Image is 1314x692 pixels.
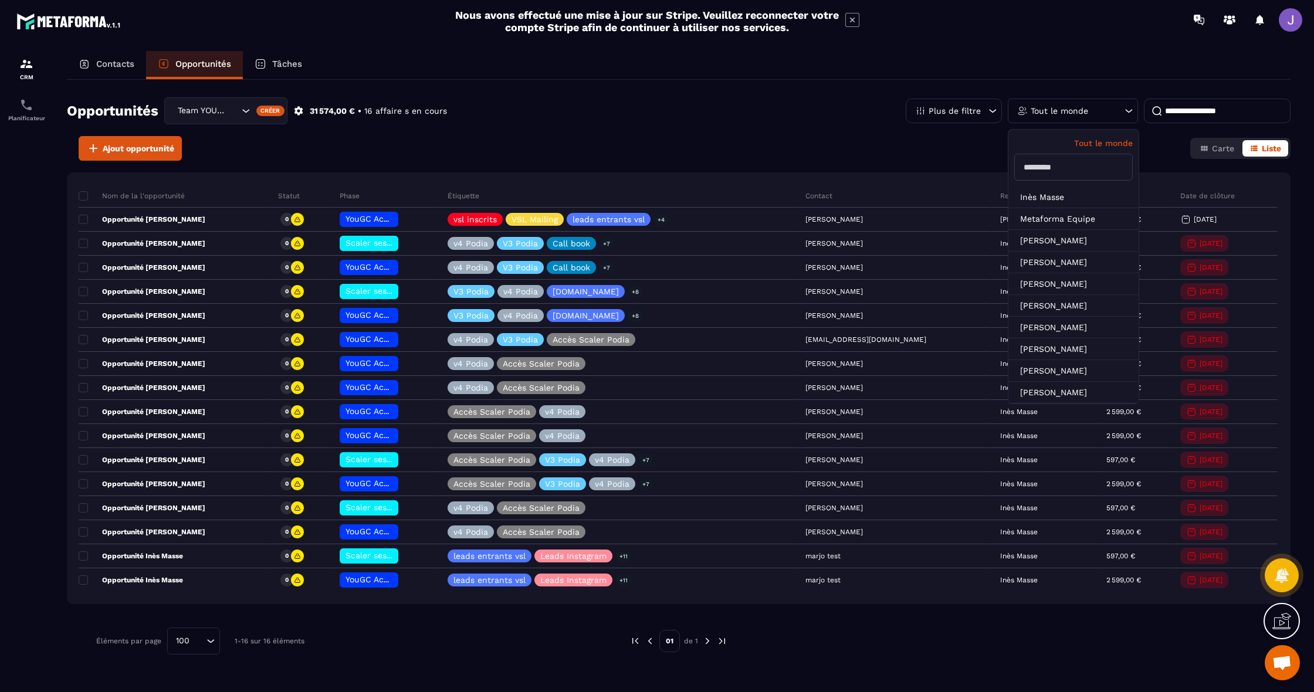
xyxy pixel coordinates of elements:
span: YouGC Academy [346,527,410,536]
p: Opportunité [PERSON_NAME] [79,215,205,224]
p: 0 [285,456,289,464]
p: Accès Scaler Podia [453,408,530,416]
p: [PERSON_NAME] [1000,215,1058,223]
p: Inès Masse [1000,239,1038,247]
p: Contact [805,191,832,201]
a: Tâches [243,51,314,79]
p: [DOMAIN_NAME] [553,311,619,320]
p: [DATE] [1200,384,1222,392]
a: Contacts [67,51,146,79]
p: Éléments par page [96,637,161,645]
p: [DATE] [1200,576,1222,584]
p: Inès Masse [1000,384,1038,392]
p: Phase [340,191,360,201]
div: Search for option [164,97,287,124]
li: [PERSON_NAME] [1008,252,1139,273]
p: [DOMAIN_NAME] [553,287,619,296]
p: V3 Podia [453,311,489,320]
p: +8 [628,286,643,298]
p: Inès Masse [1000,552,1038,560]
p: [DATE] [1200,311,1222,320]
p: 16 affaire s en cours [364,106,447,117]
p: 0 [285,335,289,344]
p: Responsable [1000,191,1044,201]
span: Scaler ses revenus [346,503,421,512]
img: logo [16,11,122,32]
p: Inès Masse [1000,335,1038,344]
p: Opportunité [PERSON_NAME] [79,311,205,320]
img: next [702,636,713,646]
p: Inès Masse [1000,311,1038,320]
span: YouGC Academy [346,406,410,416]
p: +7 [599,262,614,274]
li: [PERSON_NAME] [1008,338,1139,360]
a: formationformationCRM [3,48,50,89]
p: Inès Masse [1000,504,1038,512]
a: schedulerschedulerPlanificateur [3,89,50,130]
p: V3 Podia [545,456,580,464]
p: Planificateur [3,115,50,121]
p: 31 574,00 € [310,106,355,117]
p: Opportunité [PERSON_NAME] [79,479,205,489]
button: Carte [1193,140,1241,157]
p: +7 [638,454,653,466]
p: Opportunité [PERSON_NAME] [79,503,205,513]
p: Tout le monde [1014,138,1133,148]
p: leads entrants vsl [573,215,645,223]
p: v4 Podia [545,432,580,440]
p: v4 Podia [545,408,580,416]
p: [DATE] [1200,287,1222,296]
p: Opportunité [PERSON_NAME] [79,359,205,368]
p: Contacts [96,59,134,69]
p: leads entrants vsl [453,576,526,584]
p: de 1 [684,636,698,646]
p: 0 [285,432,289,440]
a: Ouvrir le chat [1265,645,1300,680]
p: 1-16 sur 16 éléments [235,637,304,645]
span: YouGC Academy [346,358,410,368]
p: [DATE] [1200,263,1222,272]
p: V3 Podia [503,263,538,272]
p: 0 [285,576,289,584]
h2: Nous avons effectué une mise à jour sur Stripe. Veuillez reconnecter votre compte Stripe afin de ... [455,9,839,33]
p: v4 Podia [453,335,488,344]
p: 0 [285,408,289,416]
span: Ajout opportunité [103,143,174,154]
p: Accès Scaler Podia [503,528,580,536]
p: 0 [285,359,289,368]
span: Scaler ses revenus [346,551,421,560]
p: Inès Masse [1000,359,1038,368]
span: YouGC Academy [346,430,410,440]
h2: Opportunités [67,99,158,123]
p: v4 Podia [453,239,488,247]
p: 2 599,00 € [1106,480,1141,488]
span: 100 [172,635,194,647]
p: 597,00 € [1106,552,1135,560]
p: [DATE] [1200,239,1222,247]
p: 0 [285,528,289,536]
p: +4 [653,213,669,226]
img: prev [630,636,641,646]
li: [PERSON_NAME] [1008,360,1139,382]
p: leads entrants vsl [453,552,526,560]
p: 0 [285,239,289,247]
p: +11 [615,574,632,586]
p: Opportunité [PERSON_NAME] [79,455,205,464]
p: 2 599,00 € [1106,432,1141,440]
p: v4 Podia [595,456,629,464]
p: Opportunité [PERSON_NAME] [79,263,205,272]
a: Opportunités [146,51,243,79]
img: next [717,636,727,646]
p: Opportunité [PERSON_NAME] [79,383,205,392]
button: Ajout opportunité [79,136,182,161]
p: 0 [285,215,289,223]
p: [DATE] [1200,408,1222,416]
p: Call book [553,239,590,247]
p: Inès Masse [1000,287,1038,296]
p: 2 599,00 € [1106,408,1141,416]
p: Call book [553,263,590,272]
p: 2 599,00 € [1106,528,1141,536]
span: Liste [1262,144,1281,153]
p: Nom de la l'opportunité [79,191,185,201]
p: 0 [285,311,289,320]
